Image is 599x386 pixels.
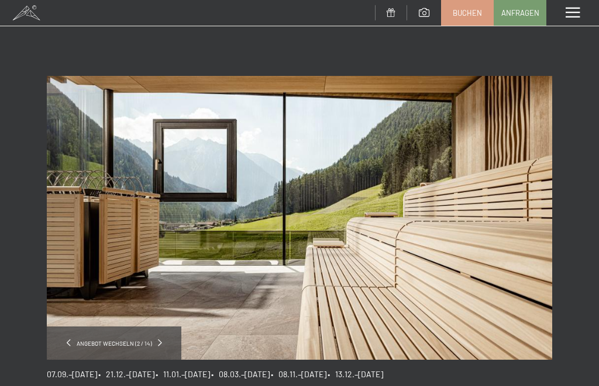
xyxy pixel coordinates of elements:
[47,76,552,360] img: Just Relax // 5=4
[211,369,270,379] span: • 08.03.–[DATE]
[71,339,158,347] span: Angebot wechseln (2 / 14)
[47,369,97,379] span: 07.09.–[DATE]
[453,8,482,18] span: Buchen
[98,369,154,379] span: • 21.12.–[DATE]
[494,1,546,25] a: Anfragen
[271,369,326,379] span: • 08.11.–[DATE]
[156,369,210,379] span: • 11.01.–[DATE]
[501,8,539,18] span: Anfragen
[442,1,493,25] a: Buchen
[328,369,383,379] span: • 13.12.–[DATE]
